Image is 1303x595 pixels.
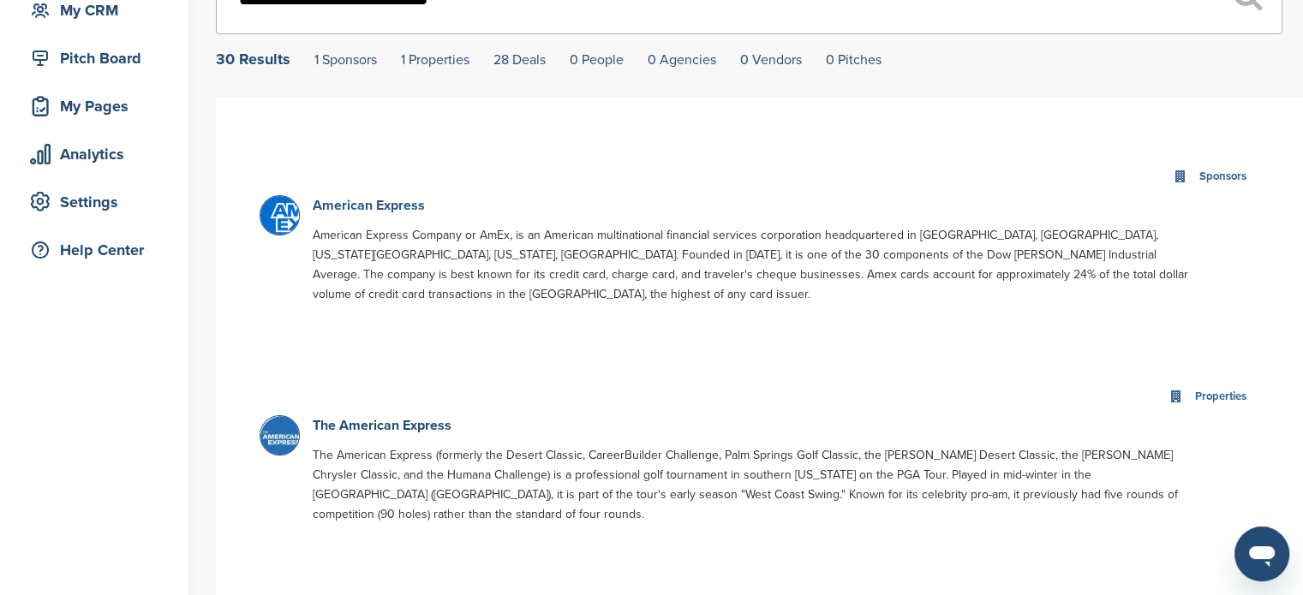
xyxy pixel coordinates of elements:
[26,235,171,265] div: Help Center
[17,230,171,270] a: Help Center
[26,43,171,74] div: Pitch Board
[314,51,377,68] a: 1 Sponsors
[260,196,303,239] img: Amex logo
[740,51,802,68] a: 0 Vendors
[401,51,469,68] a: 1 Properties
[1234,527,1289,581] iframe: Button to launch messaging window
[648,51,716,68] a: 0 Agencies
[26,91,171,122] div: My Pages
[493,51,546,68] a: 28 Deals
[260,416,303,459] img: 220px the american express logo
[1195,167,1251,187] div: Sponsors
[313,197,425,214] a: American Express
[17,134,171,174] a: Analytics
[17,39,171,78] a: Pitch Board
[313,417,451,434] a: The American Express
[17,86,171,126] a: My Pages
[17,182,171,222] a: Settings
[26,139,171,170] div: Analytics
[216,51,290,67] div: 30 Results
[313,225,1195,304] p: American Express Company or AmEx, is an American multinational financial services corporation hea...
[26,187,171,217] div: Settings
[1191,387,1251,407] div: Properties
[826,51,882,68] a: 0 Pitches
[570,51,624,68] a: 0 People
[313,445,1195,524] p: The American Express (formerly the Desert Classic, CareerBuilder Challenge, Palm Springs Golf Cla...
